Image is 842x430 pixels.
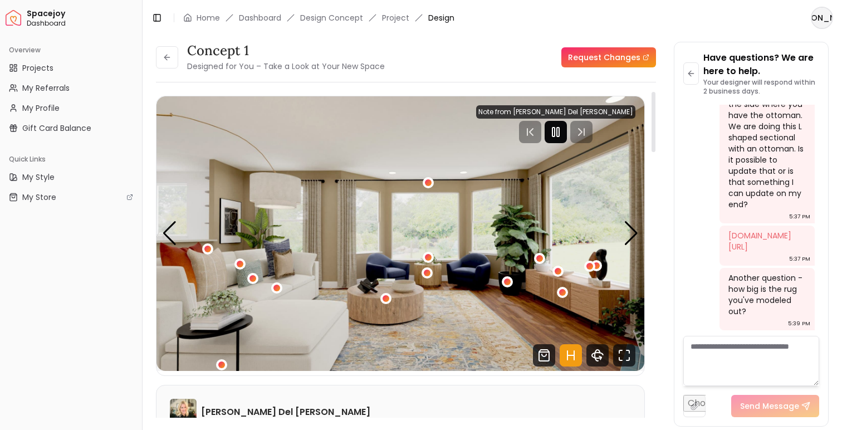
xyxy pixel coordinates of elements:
button: [PERSON_NAME] [811,7,833,29]
a: My Profile [4,99,138,117]
a: Dashboard [239,12,281,23]
div: Another question - how big is the rug you've modeled out? [728,272,804,317]
div: 5:37 PM [789,253,810,265]
div: Note from [PERSON_NAME] Del [PERSON_NAME] [476,105,635,119]
span: My Profile [22,102,60,114]
span: Spacejoy [27,9,138,19]
a: My Store [4,188,138,206]
svg: Fullscreen [613,344,635,367]
a: Home [197,12,220,23]
nav: breadcrumb [183,12,454,23]
a: Request Changes [561,47,656,67]
div: 1 / 5 [156,96,644,371]
a: Project [382,12,409,23]
li: Design Concept [300,12,363,23]
svg: Pause [549,125,562,139]
svg: Shop Products from this design [533,344,555,367]
div: Quick Links [4,150,138,168]
span: Design [428,12,454,23]
div: Carousel [156,96,644,371]
div: Next slide [624,221,639,246]
div: Overview [4,41,138,59]
span: Dashboard [27,19,138,28]
div: Also, the couch we are thinking about has a backing on the side where you have the ottoman. We ar... [728,65,804,210]
small: Designed for You – Take a Look at Your New Space [187,61,385,72]
a: Gift Card Balance [4,119,138,137]
h3: concept 1 [187,42,385,60]
svg: Hotspots Toggle [560,344,582,367]
a: My Referrals [4,79,138,97]
img: Design Render 1 [156,96,644,371]
h6: [PERSON_NAME] Del [PERSON_NAME] [201,405,370,419]
img: Tina Martin Del Campo [170,399,197,426]
p: Have questions? We are here to help. [703,51,819,78]
svg: 360 View [586,344,609,367]
a: [DOMAIN_NAME][URL] [728,230,791,252]
div: 5:39 PM [788,318,810,329]
span: Projects [22,62,53,74]
p: Your designer will respond within 2 business days. [703,78,819,96]
span: My Referrals [22,82,70,94]
span: My Store [22,192,56,203]
a: Spacejoy [6,10,21,26]
div: Previous slide [162,221,177,246]
span: Gift Card Balance [22,123,91,134]
img: Spacejoy Logo [6,10,21,26]
div: 5:37 PM [789,211,810,222]
a: My Style [4,168,138,186]
span: [PERSON_NAME] [812,8,832,28]
a: Projects [4,59,138,77]
span: My Style [22,172,55,183]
